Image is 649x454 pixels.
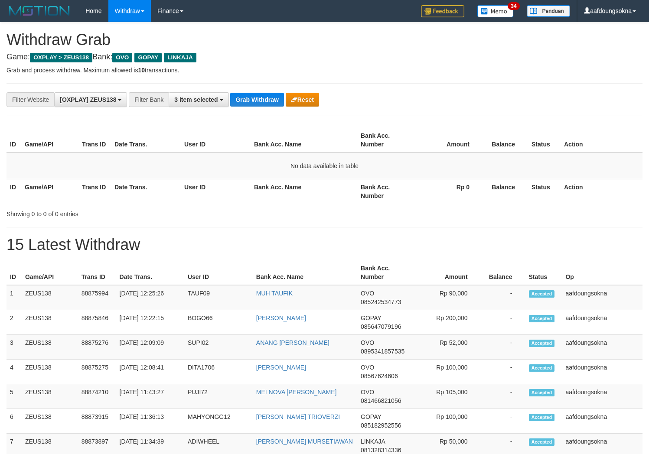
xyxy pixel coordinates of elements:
td: 3 [7,335,22,360]
td: TAUF09 [184,285,253,310]
td: Rp 100,000 [414,360,481,384]
span: OVO [361,339,374,346]
td: Rp 105,000 [414,384,481,409]
th: Bank Acc. Name [251,128,357,152]
td: [DATE] 11:36:13 [116,409,184,434]
th: Game/API [21,128,78,152]
span: LINKAJA [361,438,385,445]
a: [PERSON_NAME] [256,315,306,321]
td: 2 [7,310,22,335]
span: Copy 085647079196 to clipboard [361,323,401,330]
span: Copy 085182952556 to clipboard [361,422,401,429]
td: aafdoungsokna [562,360,642,384]
td: aafdoungsokna [562,335,642,360]
td: Rp 200,000 [414,310,481,335]
td: [DATE] 12:09:09 [116,335,184,360]
div: Filter Bank [129,92,169,107]
span: GOPAY [361,315,381,321]
span: Copy 0895341857535 to clipboard [361,348,404,355]
span: Accepted [529,315,555,322]
td: [DATE] 12:25:26 [116,285,184,310]
th: User ID [181,179,251,204]
span: 3 item selected [174,96,218,103]
td: [DATE] 12:08:41 [116,360,184,384]
td: DITA1706 [184,360,253,384]
td: 4 [7,360,22,384]
td: 5 [7,384,22,409]
th: User ID [181,128,251,152]
th: Bank Acc. Name [253,260,357,285]
td: SUPI02 [184,335,253,360]
td: ZEUS138 [22,285,78,310]
th: ID [7,260,22,285]
span: Copy 085242534773 to clipboard [361,298,401,305]
td: aafdoungsokna [562,285,642,310]
span: OXPLAY > ZEUS138 [30,53,92,62]
th: Status [525,260,562,285]
h1: Withdraw Grab [7,31,642,49]
td: 6 [7,409,22,434]
td: ZEUS138 [22,310,78,335]
th: Amount [414,260,481,285]
a: [PERSON_NAME] [256,364,306,371]
a: MEI NOVA [PERSON_NAME] [256,389,337,396]
td: MAHYONGG12 [184,409,253,434]
td: ZEUS138 [22,384,78,409]
span: Accepted [529,290,555,298]
th: Trans ID [78,179,111,204]
span: Copy 081466821056 to clipboard [361,397,401,404]
a: [PERSON_NAME] TRIOVERZI [256,413,340,420]
th: Bank Acc. Number [357,179,414,204]
button: 3 item selected [169,92,228,107]
td: ZEUS138 [22,360,78,384]
td: aafdoungsokna [562,310,642,335]
span: Accepted [529,438,555,446]
button: Grab Withdraw [230,93,284,107]
th: Op [562,260,642,285]
span: Accepted [529,414,555,421]
td: 88874210 [78,384,116,409]
th: Date Trans. [111,179,181,204]
td: - [481,409,525,434]
th: Game/API [22,260,78,285]
span: GOPAY [134,53,162,62]
th: Amount [414,128,483,152]
button: Reset [286,93,319,107]
span: OVO [361,389,374,396]
th: Status [528,128,561,152]
span: [OXPLAY] ZEUS138 [60,96,116,103]
td: 88875846 [78,310,116,335]
span: Accepted [529,364,555,372]
th: Trans ID [78,260,116,285]
img: panduan.png [527,5,570,17]
a: [PERSON_NAME] MURSETIAWAN [256,438,353,445]
img: Button%20Memo.svg [477,5,514,17]
td: - [481,384,525,409]
span: GOPAY [361,413,381,420]
th: Trans ID [78,128,111,152]
button: [OXPLAY] ZEUS138 [54,92,127,107]
td: 88875994 [78,285,116,310]
span: OVO [361,290,374,297]
span: OVO [112,53,132,62]
th: ID [7,179,21,204]
td: - [481,335,525,360]
span: OVO [361,364,374,371]
th: Status [528,179,561,204]
span: Accepted [529,340,555,347]
th: Date Trans. [111,128,181,152]
div: Showing 0 to 0 of 0 entries [7,206,264,218]
th: Date Trans. [116,260,184,285]
th: Game/API [21,179,78,204]
div: Filter Website [7,92,54,107]
th: Action [561,128,642,152]
td: 88875276 [78,335,116,360]
td: PUJI72 [184,384,253,409]
td: ZEUS138 [22,335,78,360]
span: Accepted [529,389,555,396]
img: Feedback.jpg [421,5,464,17]
span: LINKAJA [164,53,196,62]
td: - [481,285,525,310]
td: aafdoungsokna [562,409,642,434]
td: 88873915 [78,409,116,434]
